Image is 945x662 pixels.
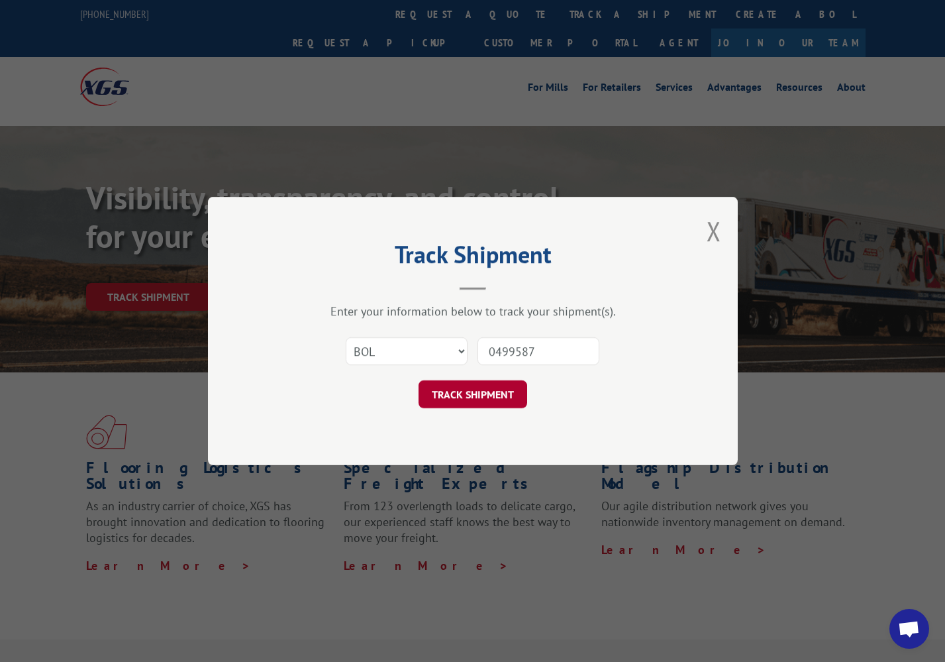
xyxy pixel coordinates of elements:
div: Enter your information below to track your shipment(s). [274,303,671,319]
h2: Track Shipment [274,245,671,270]
input: Number(s) [477,337,599,365]
button: TRACK SHIPMENT [419,380,527,408]
button: Close modal [707,213,721,248]
div: Open chat [889,609,929,649]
